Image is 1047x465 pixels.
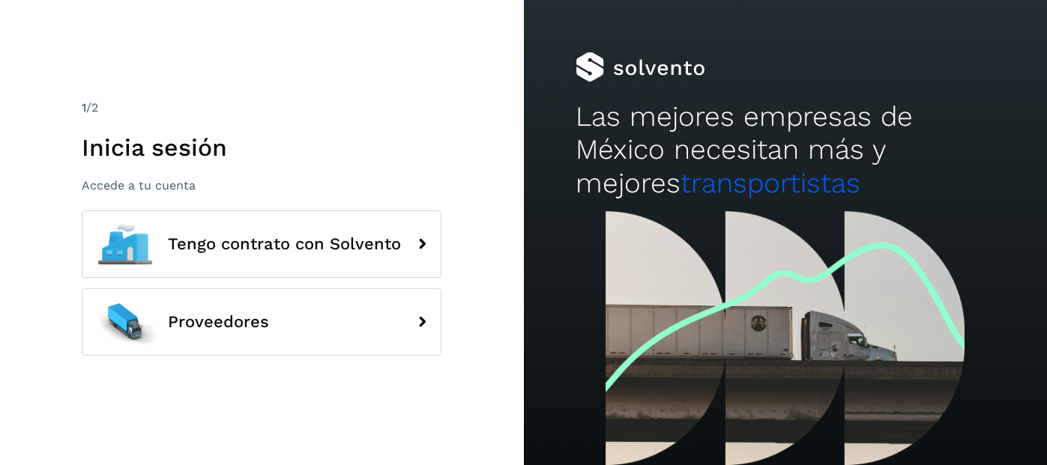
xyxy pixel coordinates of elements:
[82,288,441,356] button: Proveedores
[82,100,86,115] span: 1
[82,178,441,192] p: Accede a tu cuenta
[576,100,995,200] h2: Las mejores empresas de México necesitan más y mejores
[168,313,269,331] span: Proveedores
[82,133,441,162] h1: Inicia sesión
[168,235,401,253] span: Tengo contrato con Solvento
[82,99,441,117] div: /2
[82,210,441,278] button: Tengo contrato con Solvento
[681,167,860,199] span: transportistas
